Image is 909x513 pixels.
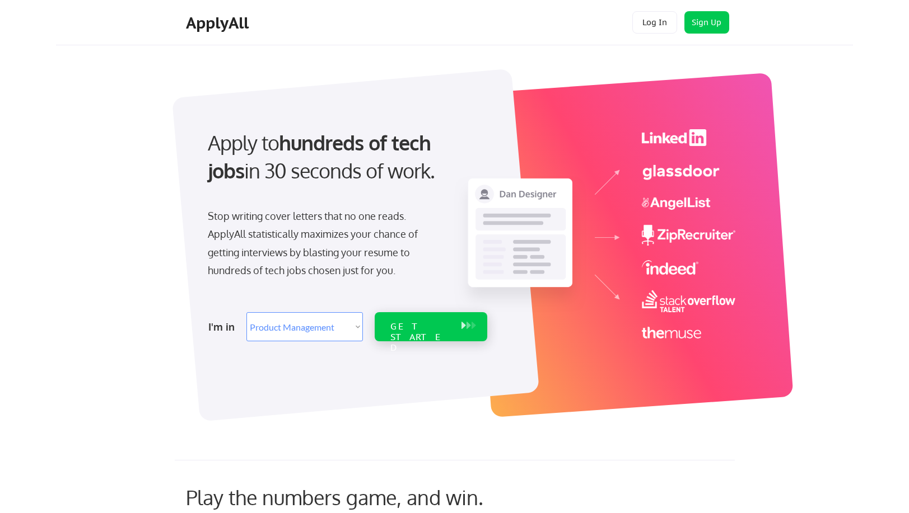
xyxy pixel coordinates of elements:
[208,207,438,280] div: Stop writing cover letters that no one reads. ApplyAll statistically maximizes your chance of get...
[390,321,450,354] div: GET STARTED
[208,129,483,185] div: Apply to in 30 seconds of work.
[208,130,436,183] strong: hundreds of tech jobs
[632,11,677,34] button: Log In
[684,11,729,34] button: Sign Up
[186,485,533,509] div: Play the numbers game, and win.
[208,318,240,336] div: I'm in
[186,13,252,32] div: ApplyAll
